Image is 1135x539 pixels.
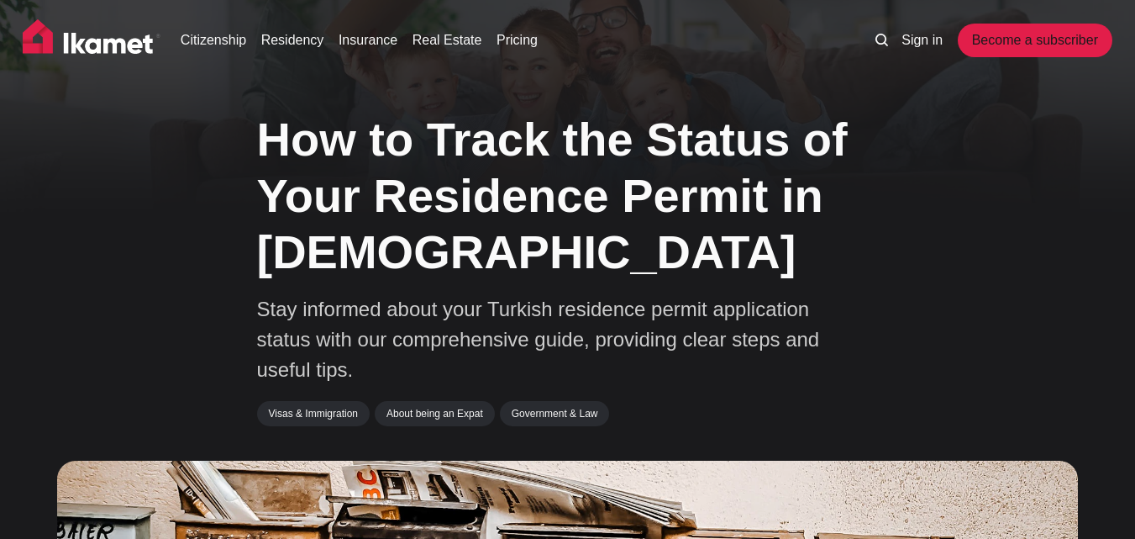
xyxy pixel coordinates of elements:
[901,30,943,50] a: Sign in
[23,19,160,61] img: Ikamet home
[261,30,324,50] a: Residency
[339,30,397,50] a: Insurance
[181,30,246,50] a: Citizenship
[257,111,879,281] h1: How to Track the Status of Your Residence Permit in [DEMOGRAPHIC_DATA]
[412,30,482,50] a: Real Estate
[375,401,495,426] a: About being an Expat
[497,30,538,50] a: Pricing
[500,401,610,426] a: Government & Law
[257,294,845,385] p: Stay informed about your Turkish residence permit application status with our comprehensive guide...
[958,24,1112,57] a: Become a subscriber
[257,401,370,426] a: Visas & Immigration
